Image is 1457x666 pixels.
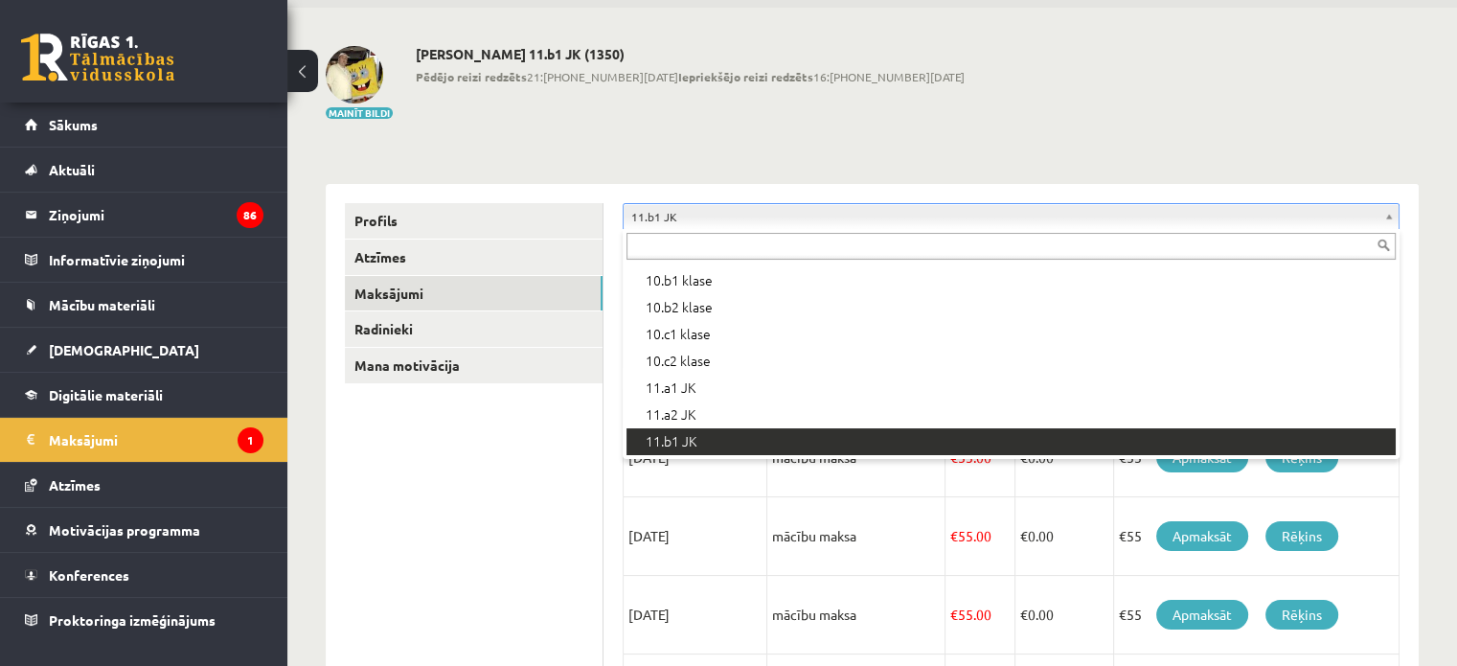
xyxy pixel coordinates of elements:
div: 10.c2 klase [626,348,1396,375]
div: 10.c1 klase [626,321,1396,348]
div: 11.a2 JK [626,402,1396,428]
div: 10.b1 klase [626,267,1396,294]
div: 11.a1 JK [626,375,1396,402]
div: 10.b2 klase [626,294,1396,321]
div: 11.b1 JK [626,428,1396,455]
